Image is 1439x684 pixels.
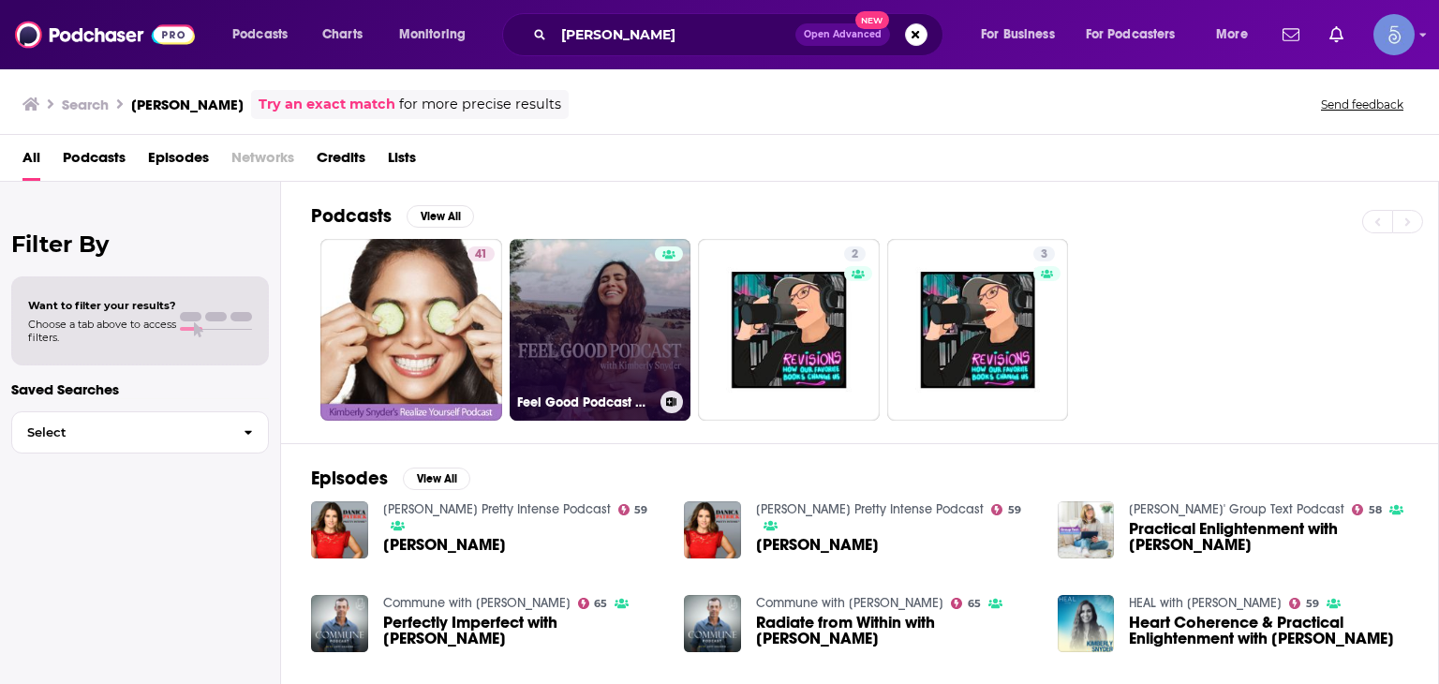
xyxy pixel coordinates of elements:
[219,20,312,50] button: open menu
[510,239,691,421] a: Feel Good Podcast with [PERSON_NAME]
[1074,20,1203,50] button: open menu
[320,239,502,421] a: 41
[232,22,288,48] span: Podcasts
[383,595,571,611] a: Commune with Jeff Krasno
[1322,19,1351,51] a: Show notifications dropdown
[148,142,209,181] span: Episodes
[968,20,1078,50] button: open menu
[991,504,1021,515] a: 59
[804,30,882,39] span: Open Advanced
[383,537,506,553] a: Kimberly Snyder
[1008,506,1021,514] span: 59
[1373,14,1415,55] span: Logged in as Spiral5-G1
[981,22,1055,48] span: For Business
[852,245,858,264] span: 2
[310,20,374,50] a: Charts
[756,537,879,553] span: [PERSON_NAME]
[520,13,961,56] div: Search podcasts, credits, & more...
[756,537,879,553] a: Kimberly Snyder
[11,411,269,454] button: Select
[1306,600,1319,608] span: 59
[855,11,889,29] span: New
[311,204,474,228] a: PodcastsView All
[467,246,495,261] a: 41
[403,468,470,490] button: View All
[684,595,741,652] a: Radiate from Within with Kimberly Snyder
[311,467,470,490] a: EpisodesView All
[1129,501,1344,517] a: Melissa Rivers' Group Text Podcast
[1373,14,1415,55] img: User Profile
[22,142,40,181] a: All
[11,380,269,398] p: Saved Searches
[1315,97,1409,112] button: Send feedback
[1058,595,1115,652] img: Heart Coherence & Practical Enlightenment with Kimberly Snyder
[1216,22,1248,48] span: More
[756,615,1035,647] span: Radiate from Within with [PERSON_NAME]
[554,20,795,50] input: Search podcasts, credits, & more...
[131,96,244,113] h3: [PERSON_NAME]
[11,230,269,258] h2: Filter By
[756,595,943,611] a: Commune with Jeff Krasno
[388,142,416,181] a: Lists
[951,598,981,609] a: 65
[1033,246,1055,261] a: 3
[311,467,388,490] h2: Episodes
[317,142,365,181] a: Credits
[386,20,490,50] button: open menu
[383,537,506,553] span: [PERSON_NAME]
[311,501,368,558] img: Kimberly Snyder
[844,246,866,261] a: 2
[383,615,662,647] a: Perfectly Imperfect with Kimberly Snyder
[399,94,561,115] span: for more precise results
[968,600,981,608] span: 65
[1129,615,1408,647] a: Heart Coherence & Practical Enlightenment with Kimberly Snyder
[311,595,368,652] img: Perfectly Imperfect with Kimberly Snyder
[15,17,195,52] img: Podchaser - Follow, Share and Rate Podcasts
[62,96,109,113] h3: Search
[594,600,607,608] span: 65
[634,506,647,514] span: 59
[517,394,653,410] h3: Feel Good Podcast with [PERSON_NAME]
[1129,615,1408,647] span: Heart Coherence & Practical Enlightenment with [PERSON_NAME]
[1129,521,1408,553] span: Practical Enlightenment with [PERSON_NAME]
[259,94,395,115] a: Try an exact match
[698,239,880,421] a: 2
[1203,20,1271,50] button: open menu
[756,615,1035,647] a: Radiate from Within with Kimberly Snyder
[1129,521,1408,553] a: Practical Enlightenment with Kimberly Snyder
[684,501,741,558] img: Kimberly Snyder
[578,598,608,609] a: 65
[1289,598,1319,609] a: 59
[1373,14,1415,55] button: Show profile menu
[12,426,229,439] span: Select
[756,501,984,517] a: Danica Patrick Pretty Intense Podcast
[1352,504,1382,515] a: 58
[795,23,890,46] button: Open AdvancedNew
[407,205,474,228] button: View All
[475,245,487,264] span: 41
[322,22,363,48] span: Charts
[1058,501,1115,558] img: Practical Enlightenment with Kimberly Snyder
[399,22,466,48] span: Monitoring
[311,204,392,228] h2: Podcasts
[1086,22,1176,48] span: For Podcasters
[63,142,126,181] a: Podcasts
[1369,506,1382,514] span: 58
[28,318,176,344] span: Choose a tab above to access filters.
[887,239,1069,421] a: 3
[383,615,662,647] span: Perfectly Imperfect with [PERSON_NAME]
[1129,595,1282,611] a: HEAL with Kelly
[231,142,294,181] span: Networks
[28,299,176,312] span: Want to filter your results?
[618,504,648,515] a: 59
